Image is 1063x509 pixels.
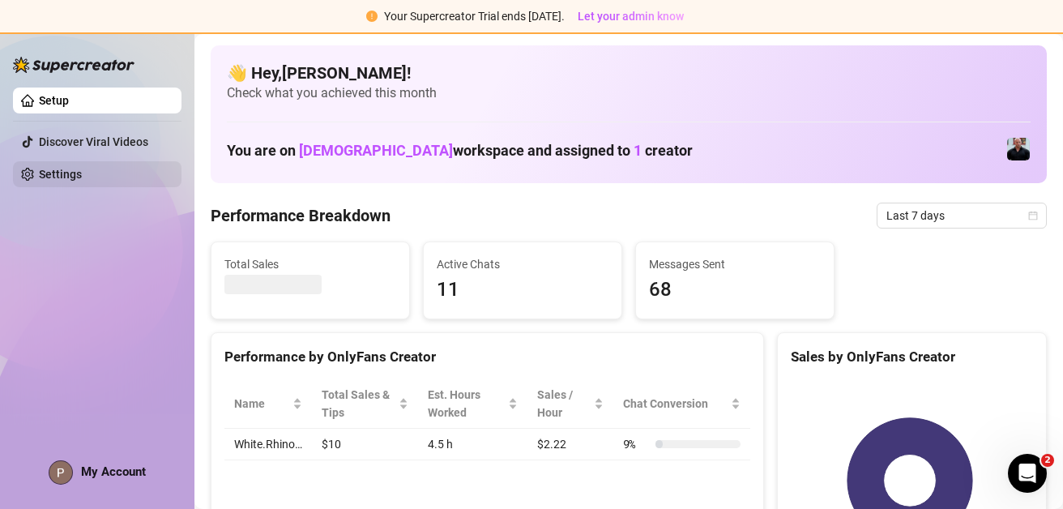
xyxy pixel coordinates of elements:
span: 11 [437,275,608,306]
span: calendar [1028,211,1038,220]
span: Chat Conversion [623,395,728,413]
span: [DEMOGRAPHIC_DATA] [299,142,453,159]
span: Last 7 days [886,203,1037,228]
th: Total Sales & Tips [312,379,418,429]
span: My Account [81,464,146,479]
th: Chat Conversion [613,379,750,429]
div: Performance by OnlyFans Creator [224,346,750,368]
a: Discover Viral Videos [39,135,148,148]
span: Your Supercreator Trial ends [DATE]. [384,10,565,23]
span: Name [234,395,289,413]
td: $10 [312,429,418,460]
th: Sales / Hour [527,379,613,429]
h4: 👋 Hey, [PERSON_NAME] ! [227,62,1031,84]
a: Setup [39,94,69,107]
th: Name [224,379,312,429]
span: 9 % [623,435,649,453]
td: $2.22 [527,429,613,460]
span: exclamation-circle [366,11,378,22]
span: Sales / Hour [537,386,590,421]
span: 2 [1041,454,1054,467]
td: 4.5 h [418,429,527,460]
span: Total Sales & Tips [322,386,395,421]
span: Total Sales [224,255,396,273]
a: Settings [39,168,82,181]
h4: Performance Breakdown [211,204,391,227]
td: White.Rhino… [224,429,312,460]
img: logo-BBDzfeDw.svg [13,57,134,73]
span: 1 [634,142,642,159]
span: 68 [649,275,821,306]
span: Active Chats [437,255,608,273]
div: Est. Hours Worked [428,386,505,421]
iframe: Intercom live chat [1008,454,1047,493]
div: Sales by OnlyFans Creator [791,346,1033,368]
img: White.Rhino [1007,138,1030,160]
button: Let your admin know [571,6,690,26]
img: ACg8ocKAU_YwImRxE_3vi5LLQLziL8gf52FBWA3RpJw_7TENfeOBPw=s96-c [49,461,72,484]
span: Let your admin know [578,10,684,23]
span: Check what you achieved this month [227,84,1031,102]
span: Messages Sent [649,255,821,273]
h1: You are on workspace and assigned to creator [227,142,693,160]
